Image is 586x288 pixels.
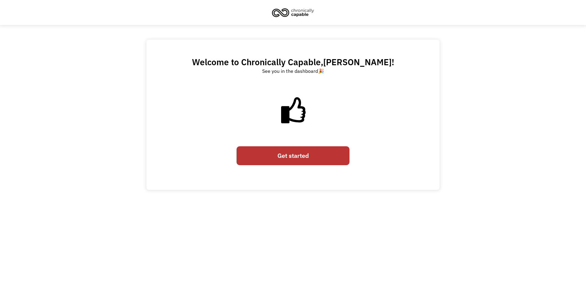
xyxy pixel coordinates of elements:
[270,6,316,19] img: Chronically Capable logo
[192,57,394,67] h2: Welcome to Chronically Capable, !
[262,67,324,75] div: See you in the dashboard
[318,68,324,74] a: 🎉
[323,56,392,68] span: [PERSON_NAME]
[237,143,349,168] form: Email Form
[237,146,349,165] a: Get started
